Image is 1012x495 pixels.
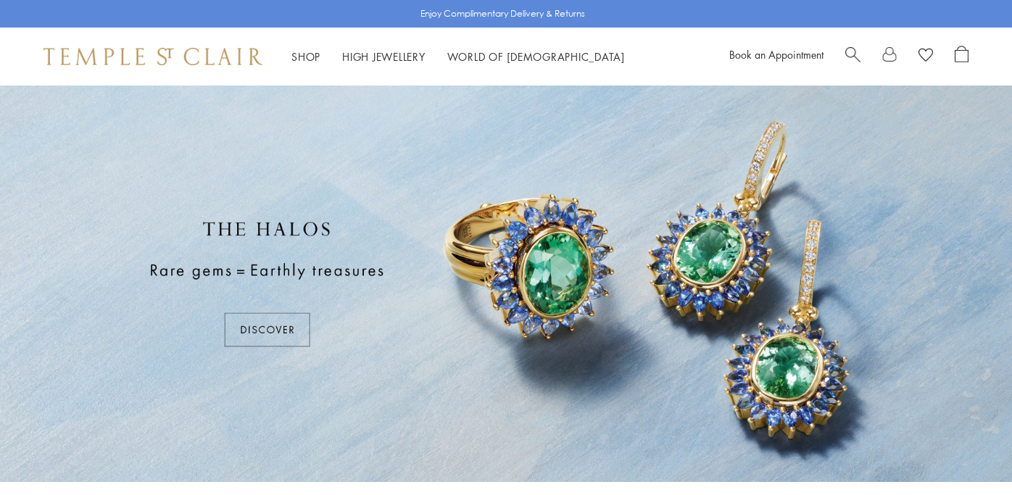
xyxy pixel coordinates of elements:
nav: Main navigation [291,48,625,66]
a: View Wishlist [918,46,933,67]
a: High JewelleryHigh Jewellery [342,49,426,64]
img: Temple St. Clair [43,48,262,65]
a: World of [DEMOGRAPHIC_DATA]World of [DEMOGRAPHIC_DATA] [447,49,625,64]
a: Book an Appointment [729,47,824,62]
a: Open Shopping Bag [955,46,969,67]
iframe: Gorgias live chat messenger [940,427,998,481]
a: ShopShop [291,49,320,64]
p: Enjoy Complimentary Delivery & Returns [420,7,585,21]
a: Search [845,46,860,67]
